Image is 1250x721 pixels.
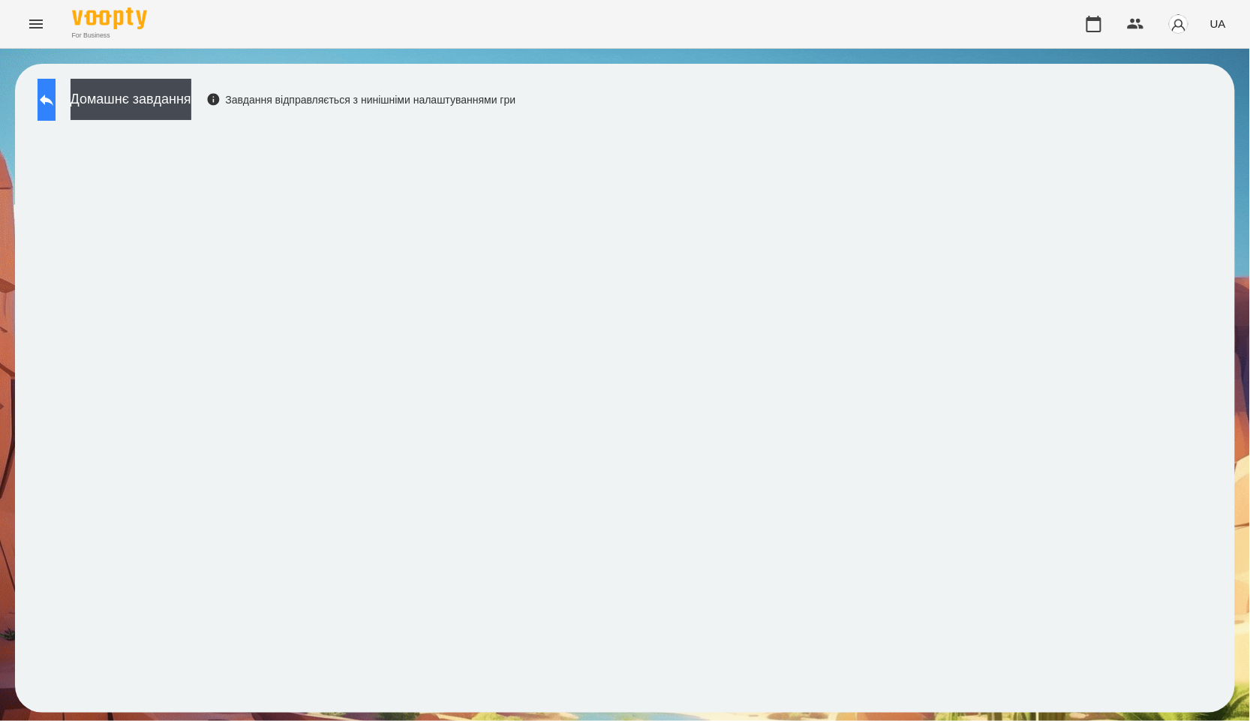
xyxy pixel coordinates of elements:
img: avatar_s.png [1168,14,1189,35]
div: Завдання відправляється з нинішніми налаштуваннями гри [206,92,516,107]
span: For Business [72,31,147,41]
span: UA [1210,16,1226,32]
button: UA [1204,10,1232,38]
button: Домашнє завдання [71,79,191,120]
button: Menu [18,6,54,42]
img: Voopty Logo [72,8,147,29]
